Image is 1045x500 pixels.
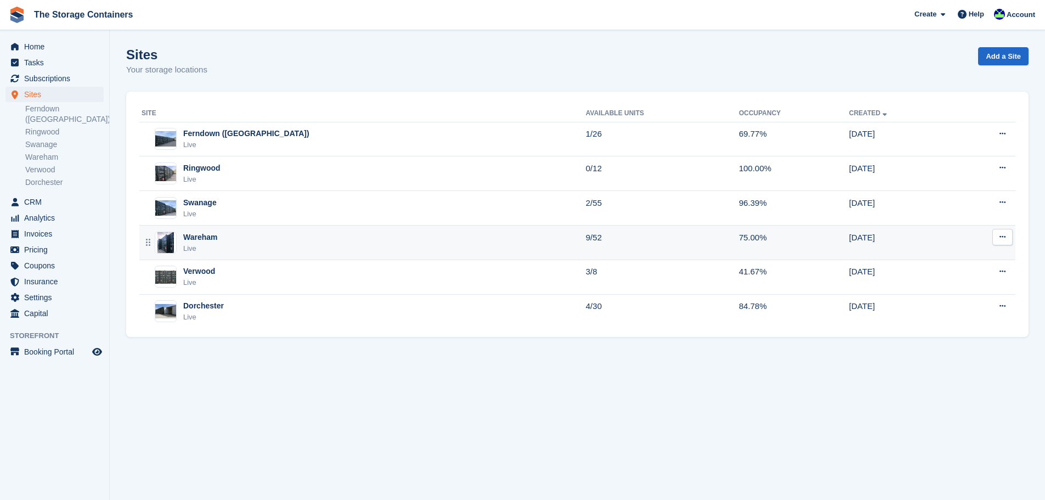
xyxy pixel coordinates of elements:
td: 69.77% [739,122,849,156]
a: menu [5,306,104,321]
td: 3/8 [586,260,739,294]
a: Swanage [25,139,104,150]
td: [DATE] [849,226,954,260]
a: Dorchester [25,177,104,188]
a: menu [5,258,104,273]
img: Image of Ferndown (Longham) site [155,131,176,147]
a: menu [5,274,104,289]
img: Image of Wareham site [157,232,174,254]
div: Live [183,312,224,323]
img: Image of Ringwood site [155,166,176,182]
a: The Storage Containers [30,5,137,24]
td: 84.78% [739,294,849,328]
div: Ringwood [183,162,221,174]
th: Available Units [586,105,739,122]
td: [DATE] [849,156,954,191]
span: Sites [24,87,90,102]
td: [DATE] [849,294,954,328]
span: Create [914,9,936,20]
td: [DATE] [849,122,954,156]
img: Stacy Williams [994,9,1005,20]
a: Created [849,109,889,117]
a: menu [5,344,104,359]
div: Wareham [183,232,218,243]
span: Tasks [24,55,90,70]
a: Preview store [91,345,104,358]
img: stora-icon-8386f47178a22dfd0bd8f6a31ec36ba5ce8667c1dd55bd0f319d3a0aa187defe.svg [9,7,25,23]
span: Help [969,9,984,20]
div: Live [183,277,215,288]
div: Dorchester [183,300,224,312]
div: Live [183,139,309,150]
span: Pricing [24,242,90,257]
span: Coupons [24,258,90,273]
a: Ferndown ([GEOGRAPHIC_DATA]) [25,104,104,125]
a: Add a Site [978,47,1029,65]
a: menu [5,290,104,305]
div: Swanage [183,197,217,209]
div: Live [183,243,218,254]
td: 41.67% [739,260,849,294]
a: menu [5,55,104,70]
a: menu [5,87,104,102]
td: 0/12 [586,156,739,191]
th: Site [139,105,586,122]
span: Settings [24,290,90,305]
td: [DATE] [849,191,954,226]
th: Occupancy [739,105,849,122]
span: CRM [24,194,90,210]
a: menu [5,39,104,54]
td: 75.00% [739,226,849,260]
a: menu [5,210,104,226]
td: 4/30 [586,294,739,328]
img: Image of Verwood site [155,270,176,284]
span: Account [1007,9,1035,20]
div: Live [183,209,217,220]
a: Wareham [25,152,104,162]
td: 9/52 [586,226,739,260]
td: 2/55 [586,191,739,226]
span: Insurance [24,274,90,289]
td: 100.00% [739,156,849,191]
p: Your storage locations [126,64,207,76]
td: [DATE] [849,260,954,294]
a: Verwood [25,165,104,175]
span: Subscriptions [24,71,90,86]
span: Capital [24,306,90,321]
a: Ringwood [25,127,104,137]
div: Verwood [183,266,215,277]
span: Storefront [10,330,109,341]
span: Booking Portal [24,344,90,359]
img: Image of Dorchester site [155,304,176,318]
h1: Sites [126,47,207,62]
span: Analytics [24,210,90,226]
td: 96.39% [739,191,849,226]
td: 1/26 [586,122,739,156]
div: Ferndown ([GEOGRAPHIC_DATA]) [183,128,309,139]
span: Home [24,39,90,54]
img: Image of Swanage site [155,200,176,216]
a: menu [5,242,104,257]
a: menu [5,226,104,241]
a: menu [5,71,104,86]
a: menu [5,194,104,210]
span: Invoices [24,226,90,241]
div: Live [183,174,221,185]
